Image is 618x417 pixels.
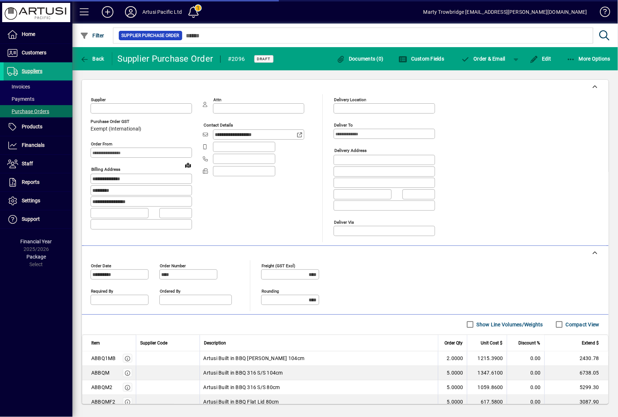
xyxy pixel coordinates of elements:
td: 5299.30 [544,380,608,395]
span: Supplier Purchase Order [122,32,179,39]
span: Purchase Orders [7,108,49,114]
div: Artusi Pacific Ltd [142,6,182,18]
button: Order & Email [458,52,509,65]
span: Description [204,339,226,347]
span: More Options [567,56,611,62]
mat-label: Ordered by [160,288,180,293]
mat-label: Order number [160,263,186,268]
span: Supplier Code [141,339,168,347]
td: 1215.3900 [467,351,507,366]
mat-label: Required by [91,288,113,293]
mat-label: Rounding [262,288,279,293]
span: Documents (0) [337,56,384,62]
span: Purchase Order GST [91,119,141,124]
span: Artusi Built in BBQ 316 S/S 80cm [204,384,280,391]
td: 0.00 [507,395,544,409]
a: Financials [4,136,72,154]
span: Support [22,216,40,222]
span: Home [22,31,35,37]
app-page-header-button: Back [72,52,112,65]
span: Payments [7,96,34,102]
span: Edit [530,56,551,62]
div: Supplier Purchase Order [118,53,213,65]
mat-label: Order date [91,263,111,268]
a: Knowledge Base [594,1,609,25]
mat-label: Supplier [91,97,106,102]
button: Documents (0) [335,52,385,65]
a: Payments [4,93,72,105]
label: Compact View [564,321,600,328]
div: #2096 [228,53,245,65]
mat-label: Delivery Location [334,97,366,102]
span: Unit Cost $ [481,339,502,347]
span: Suppliers [22,68,42,74]
mat-label: Deliver To [334,123,353,128]
a: Purchase Orders [4,105,72,117]
td: 617.5800 [467,395,507,409]
a: Staff [4,155,72,173]
button: Profile [119,5,142,18]
a: Support [4,210,72,228]
span: Artusi Built in BBQ Flat Lid 80cm [204,398,279,405]
td: 2430.78 [544,351,608,366]
label: Show Line Volumes/Weights [475,321,543,328]
div: ABBQM2 [91,384,113,391]
a: Customers [4,44,72,62]
span: Order & Email [461,56,505,62]
span: Invoices [7,84,30,90]
a: View on map [182,159,194,171]
td: 0.00 [507,366,544,380]
mat-label: Order from [91,141,112,146]
span: Discount % [518,339,540,347]
div: ABBQ1MB [91,355,116,362]
span: Settings [22,198,40,203]
span: Artusi Built in BBQ [PERSON_NAME] 104cm [204,355,305,362]
span: Exempt (International) [91,126,141,132]
span: Custom Fields [399,56,444,62]
mat-label: Freight (GST excl) [262,263,295,268]
button: Back [78,52,106,65]
span: Customers [22,50,46,55]
td: 1347.6100 [467,366,507,380]
a: Reports [4,173,72,191]
td: 1059.8600 [467,380,507,395]
button: Filter [78,29,106,42]
td: 2.0000 [438,351,467,366]
a: Home [4,25,72,44]
td: 0.00 [507,380,544,395]
div: ABBQMF2 [91,398,116,405]
span: Back [80,56,104,62]
span: Staff [22,161,33,166]
div: Marty Trowbridge [EMAIL_ADDRESS][PERSON_NAME][DOMAIN_NAME] [423,6,587,18]
span: Filter [80,33,104,38]
span: Extend $ [582,339,599,347]
button: Edit [528,52,553,65]
td: 0.00 [507,351,544,366]
span: Financials [22,142,45,148]
span: Reports [22,179,39,185]
mat-label: Attn [213,97,221,102]
span: Package [26,254,46,260]
mat-label: Deliver via [334,219,354,224]
button: Add [96,5,119,18]
span: Item [91,339,100,347]
span: Financial Year [21,239,52,244]
a: Products [4,118,72,136]
span: Artusi Built in BBQ 316 S/S 104cm [204,369,283,376]
a: Settings [4,192,72,210]
button: Custom Fields [397,52,446,65]
span: Draft [257,57,271,61]
td: 3087.90 [544,395,608,409]
td: 6738.05 [544,366,608,380]
td: 5.0000 [438,366,467,380]
div: ABBQM [91,369,109,376]
td: 5.0000 [438,395,467,409]
a: Invoices [4,80,72,93]
button: More Options [565,52,613,65]
td: 5.0000 [438,380,467,395]
span: Products [22,124,42,129]
span: Order Qty [444,339,463,347]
